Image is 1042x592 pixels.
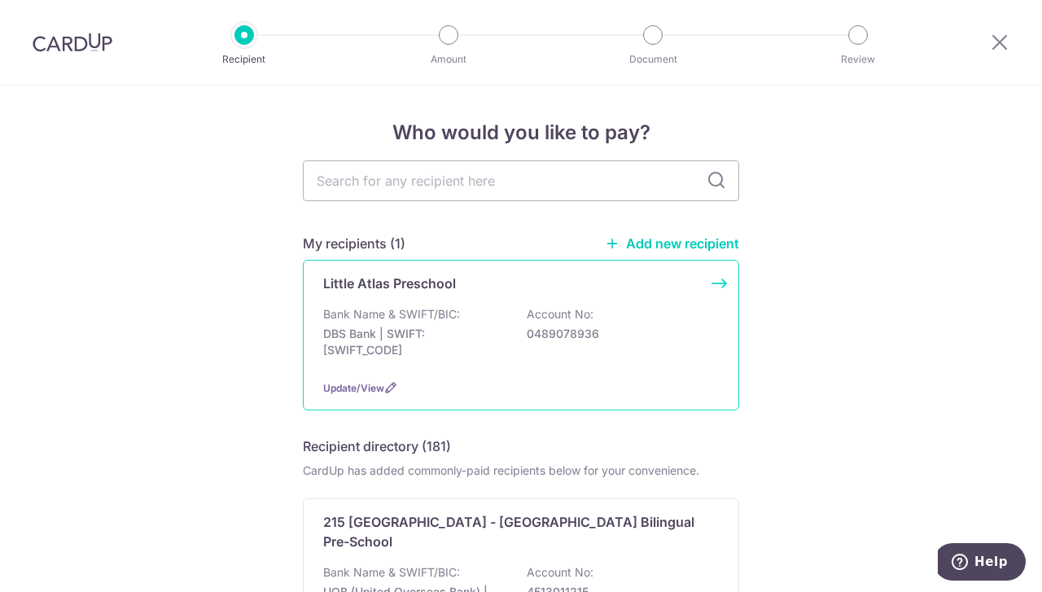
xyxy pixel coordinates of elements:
[323,326,506,358] p: DBS Bank | SWIFT: [SWIFT_CODE]
[303,463,739,479] div: CardUp has added commonly-paid recipients below for your convenience.
[527,564,593,581] p: Account No:
[303,436,451,456] h5: Recipient directory (181)
[388,51,509,68] p: Amount
[33,33,112,52] img: CardUp
[303,234,405,253] h5: My recipients (1)
[323,512,699,551] p: 215 [GEOGRAPHIC_DATA] - [GEOGRAPHIC_DATA] Bilingual Pre-School
[938,543,1026,584] iframe: Opens a widget where you can find more information
[527,306,593,322] p: Account No:
[527,326,709,342] p: 0489078936
[303,160,739,201] input: Search for any recipient here
[323,564,460,581] p: Bank Name & SWIFT/BIC:
[605,235,739,252] a: Add new recipient
[593,51,713,68] p: Document
[323,274,456,293] p: Little Atlas Preschool
[303,118,739,147] h4: Who would you like to pay?
[184,51,304,68] p: Recipient
[323,382,384,394] a: Update/View
[798,51,918,68] p: Review
[323,306,460,322] p: Bank Name & SWIFT/BIC:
